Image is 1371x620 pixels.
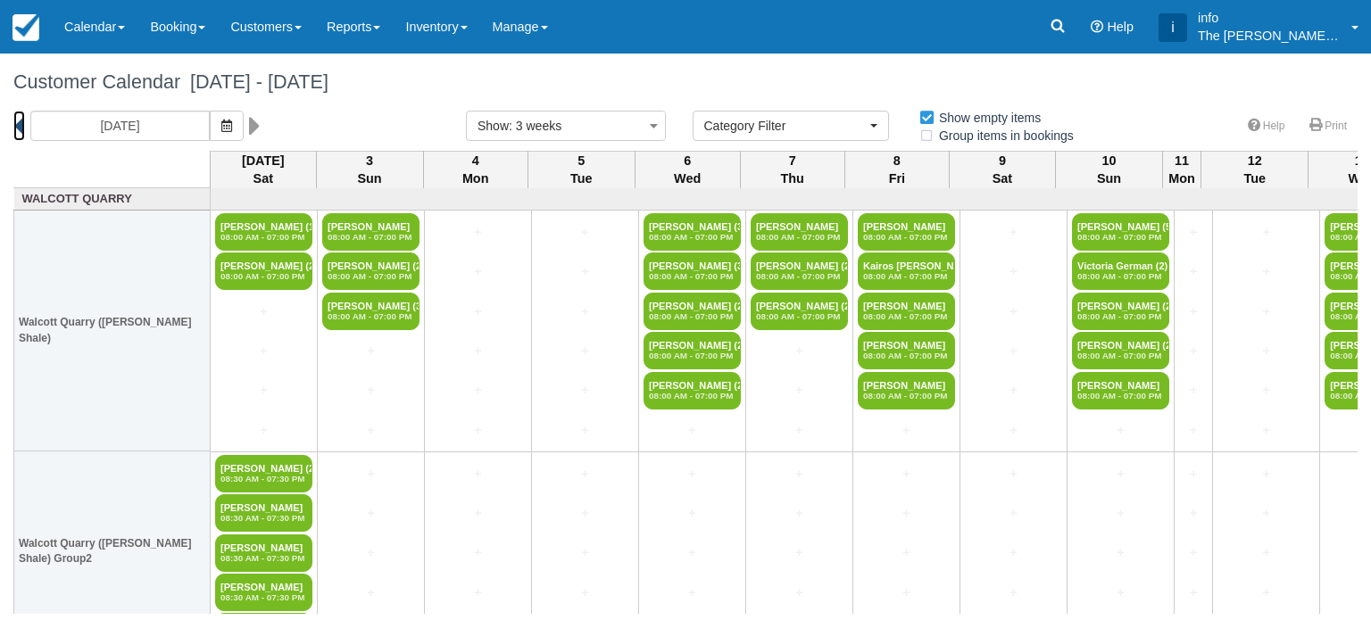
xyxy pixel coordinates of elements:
th: [DATE] Sat [211,151,317,188]
em: 08:00 AM - 07:00 PM [1077,391,1164,401]
a: + [429,421,527,440]
em: 08:00 AM - 07:00 PM [756,311,843,322]
th: 9 Sat [949,151,1055,188]
em: 08:00 AM - 07:00 PM [1077,311,1164,322]
em: 08:00 AM - 07:00 PM [756,271,843,282]
a: + [536,342,634,360]
em: 08:00 AM - 07:00 PM [863,311,950,322]
span: [DATE] - [DATE] [180,70,328,93]
a: [PERSON_NAME] (3)08:00 AM - 07:00 PM [644,252,741,290]
a: + [858,583,955,602]
label: Show empty items [918,104,1052,131]
a: + [429,504,527,523]
em: 08:00 AM - 07:00 PM [863,351,950,361]
th: 10 Sun [1055,151,1162,188]
a: Kairos [PERSON_NAME] (2)08:00 AM - 07:00 PM [858,252,955,290]
a: [PERSON_NAME]08:00 AM - 07:00 PM [858,213,955,251]
p: The [PERSON_NAME] Shale Geoscience Foundation [1198,27,1341,45]
a: [PERSON_NAME] (5)08:00 AM - 07:00 PM [1072,213,1169,251]
a: + [644,583,741,602]
a: [PERSON_NAME] (2)08:30 AM - 07:30 PM [215,455,312,492]
a: + [1179,302,1208,321]
a: [PERSON_NAME] (2)08:00 AM - 07:00 PM [644,293,741,330]
span: Show [478,119,509,133]
a: + [429,381,527,400]
div: i [1159,13,1187,42]
em: 08:00 AM - 07:00 PM [649,351,735,361]
th: 3 Sun [316,151,423,188]
a: [PERSON_NAME] (10)08:00 AM - 07:00 PM [215,213,312,251]
i: Help [1091,21,1103,33]
a: + [1217,504,1315,523]
a: + [1217,465,1315,484]
a: + [965,421,1062,440]
span: Group items in bookings [918,128,1088,141]
a: [PERSON_NAME] (2)08:00 AM - 07:00 PM [1072,332,1169,369]
button: Show: 3 weeks [466,111,666,141]
em: 08:00 AM - 07:00 PM [220,271,307,282]
a: Victoria German (2)08:00 AM - 07:00 PM [1072,252,1169,290]
em: 08:00 AM - 07:00 PM [863,271,950,282]
a: + [1179,583,1208,602]
em: 08:00 AM - 07:00 PM [1077,232,1164,243]
em: 08:30 AM - 07:30 PM [220,553,307,564]
a: [PERSON_NAME] (2)08:00 AM - 07:00 PM [644,332,741,369]
a: + [1179,223,1208,242]
a: + [536,543,634,562]
a: + [1217,543,1315,562]
a: + [536,583,634,602]
a: + [1072,504,1169,523]
em: 08:00 AM - 07:00 PM [1077,271,1164,282]
a: + [536,302,634,321]
a: + [215,381,312,400]
a: + [644,421,741,440]
em: 08:00 AM - 07:00 PM [328,311,414,322]
th: 11 Mon [1162,151,1201,188]
a: [PERSON_NAME]08:00 AM - 07:00 PM [858,372,955,409]
a: + [1072,421,1169,440]
a: [PERSON_NAME] (3)08:00 AM - 07:00 PM [322,293,420,330]
th: 12 Tue [1201,151,1309,188]
a: + [1179,543,1208,562]
em: 08:00 AM - 07:00 PM [328,271,414,282]
th: 7 Thu [740,151,844,188]
span: Category Filter [704,117,866,135]
em: 08:00 AM - 07:00 PM [649,391,735,401]
a: + [1072,465,1169,484]
button: Category Filter [693,111,889,141]
em: 08:00 AM - 07:00 PM [863,391,950,401]
a: + [1217,223,1315,242]
em: 08:30 AM - 07:30 PM [220,513,307,524]
a: [PERSON_NAME]08:30 AM - 07:30 PM [215,534,312,572]
a: + [429,543,527,562]
a: + [1179,262,1208,281]
a: + [1217,342,1315,360]
a: Print [1299,113,1358,139]
img: checkfront-main-nav-mini-logo.png [12,14,39,41]
em: 08:00 AM - 07:00 PM [756,232,843,243]
a: + [1179,342,1208,360]
a: + [215,302,312,321]
a: + [1072,543,1169,562]
a: + [322,465,420,484]
a: [PERSON_NAME]08:00 AM - 07:00 PM [858,332,955,369]
a: + [965,583,1062,602]
em: 08:00 AM - 07:00 PM [328,232,414,243]
em: 08:00 AM - 07:00 PM [649,271,735,282]
a: [PERSON_NAME] (2)08:00 AM - 07:00 PM [751,252,848,290]
a: + [965,262,1062,281]
a: + [965,381,1062,400]
h1: Customer Calendar [13,71,1358,93]
p: info [1198,9,1341,27]
a: + [429,465,527,484]
a: [PERSON_NAME] (2)08:00 AM - 07:00 PM [215,252,312,290]
em: 08:30 AM - 07:30 PM [220,474,307,484]
a: + [322,421,420,440]
a: + [644,543,741,562]
a: + [536,381,634,400]
a: + [536,262,634,281]
a: [PERSON_NAME]08:30 AM - 07:30 PM [215,494,312,532]
th: Walcott Quarry ([PERSON_NAME] Shale) [14,211,211,451]
span: Help [1107,20,1134,34]
a: [PERSON_NAME]08:00 AM - 07:00 PM [751,213,848,251]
